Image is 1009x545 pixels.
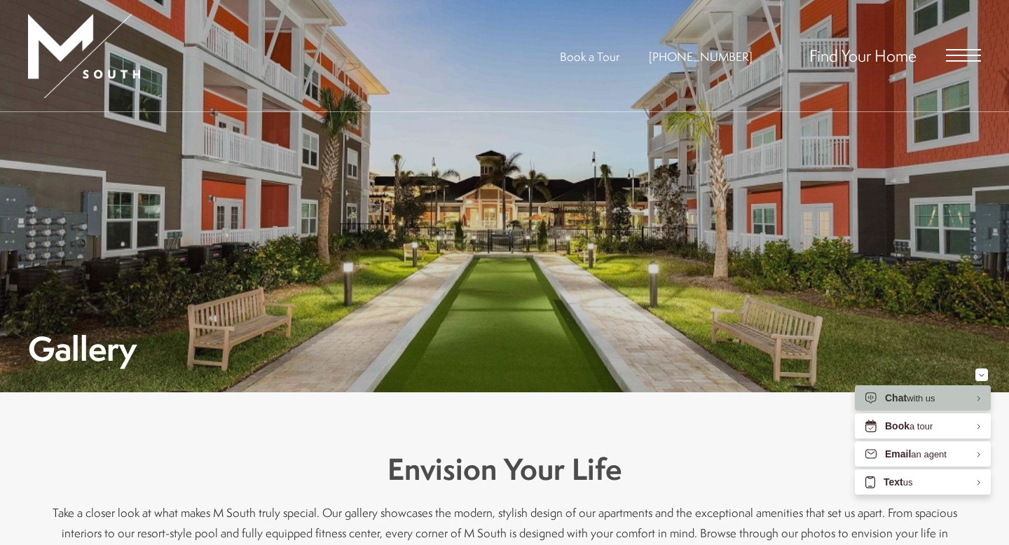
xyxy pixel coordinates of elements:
[649,48,753,64] a: Call Us at 813-570-8014
[28,14,140,98] img: MSouth
[28,333,137,364] h1: Gallery
[49,448,960,490] h3: Envision Your Life
[560,48,619,64] a: Book a Tour
[809,44,917,67] a: Find Your Home
[946,49,981,62] button: Open Menu
[649,48,753,64] span: [PHONE_NUMBER]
